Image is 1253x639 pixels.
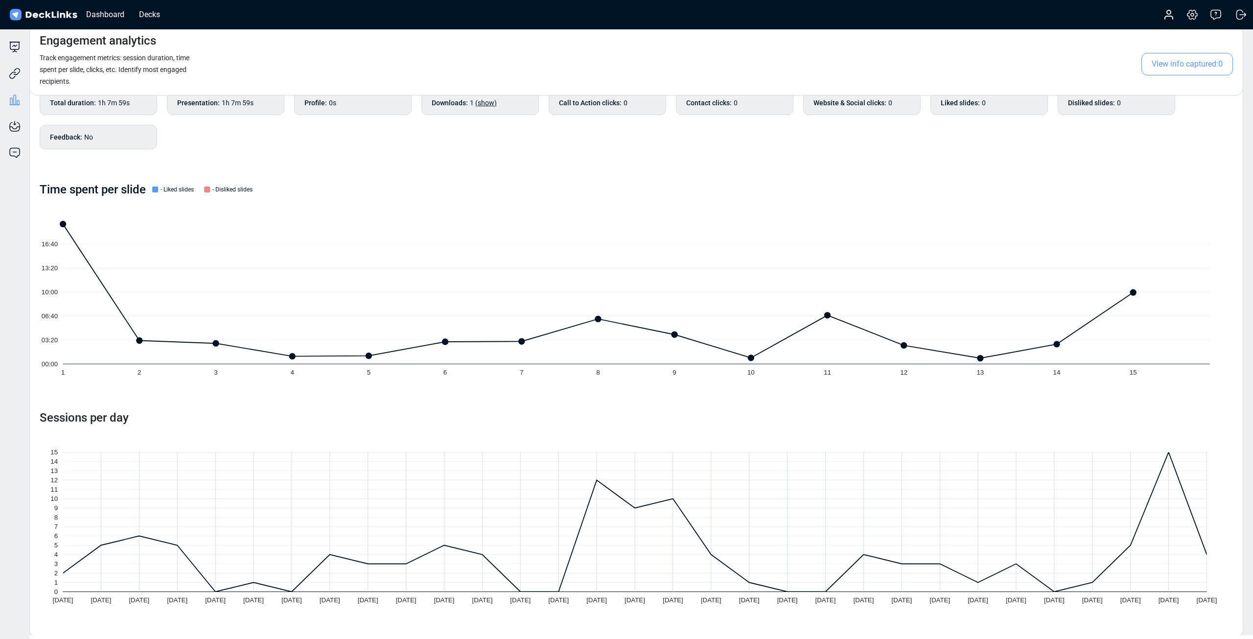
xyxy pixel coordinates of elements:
[61,369,65,376] tspan: 1
[982,99,986,107] span: 0
[779,597,799,604] tspan: [DATE]
[150,185,194,194] div: - Liked slides
[167,597,188,604] tspan: [DATE]
[888,99,892,107] span: 0
[1141,53,1233,75] span: View info captured: 0
[129,597,150,604] tspan: [DATE]
[824,369,831,376] tspan: 11
[81,8,129,21] div: Dashboard
[53,597,73,604] tspan: [DATE]
[970,597,991,604] tspan: [DATE]
[588,597,608,604] tspan: [DATE]
[624,99,627,107] span: 0
[673,369,676,376] tspan: 9
[54,504,58,512] tspan: 9
[54,551,58,558] tspan: 4
[50,132,82,142] b: Feedback :
[559,98,622,108] b: Call to Action clicks :
[40,411,1233,425] h4: Sessions per day
[42,360,58,368] tspan: 00:00
[741,597,761,604] tspan: [DATE]
[50,458,58,465] tspan: 14
[329,99,336,107] span: 0s
[42,264,58,272] tspan: 13:20
[1046,597,1067,604] tspan: [DATE]
[138,369,141,376] tspan: 2
[177,98,220,108] b: Presentation :
[320,597,341,604] tspan: [DATE]
[54,569,58,577] tspan: 2
[443,369,447,376] tspan: 6
[664,597,685,604] tspan: [DATE]
[54,523,58,530] tspan: 7
[511,597,532,604] tspan: [DATE]
[396,597,417,604] tspan: [DATE]
[817,597,837,604] tspan: [DATE]
[134,8,165,21] div: Decks
[470,99,497,107] span: 1
[747,369,755,376] tspan: 10
[976,369,984,376] tspan: 13
[1068,98,1115,108] b: Disliked slides :
[54,514,58,521] tspan: 8
[222,99,254,107] span: 1h 7m 59s
[894,597,914,604] tspan: [DATE]
[54,542,58,549] tspan: 5
[54,579,58,587] tspan: 1
[84,133,93,141] span: No
[1130,369,1137,376] tspan: 15
[54,589,58,596] tspan: 0
[8,8,79,22] img: DeckLinks
[202,185,253,194] div: - Disliked slides
[358,597,379,604] tspan: [DATE]
[941,98,980,108] b: Liked slides :
[432,98,468,108] b: Downloads :
[282,597,302,604] tspan: [DATE]
[626,597,647,604] tspan: [DATE]
[367,369,371,376] tspan: 5
[50,467,58,474] tspan: 13
[813,98,886,108] b: Website & Social clicks :
[686,98,732,108] b: Contact clicks :
[900,369,907,376] tspan: 12
[50,486,58,493] tspan: 11
[435,597,456,604] tspan: [DATE]
[50,495,58,502] tspan: 10
[1008,597,1029,604] tspan: [DATE]
[290,369,294,376] tspan: 4
[42,312,58,320] tspan: 06:40
[42,336,58,344] tspan: 03:20
[244,597,264,604] tspan: [DATE]
[50,98,96,108] b: Total duration :
[42,240,58,248] tspan: 16:40
[42,288,58,296] tspan: 10:00
[206,597,226,604] tspan: [DATE]
[473,597,494,604] tspan: [DATE]
[91,597,112,604] tspan: [DATE]
[304,98,327,108] b: Profile :
[734,99,738,107] span: 0
[40,54,189,85] small: Track engagement metrics: session duration, time spent per slide, clicks, etc. Identify most enga...
[50,476,58,484] tspan: 12
[1117,99,1121,107] span: 0
[40,34,156,48] h4: Engagement analytics
[214,369,217,376] tspan: 3
[856,597,876,604] tspan: [DATE]
[98,99,130,107] span: 1h 7m 59s
[1199,597,1220,604] tspan: [DATE]
[550,597,570,604] tspan: [DATE]
[1161,597,1182,604] tspan: [DATE]
[520,369,523,376] tspan: 7
[1053,369,1061,376] tspan: 14
[40,183,146,197] h4: Time spent per slide
[702,597,723,604] tspan: [DATE]
[50,449,58,456] tspan: 15
[54,560,58,568] tspan: 3
[1085,597,1105,604] tspan: [DATE]
[596,369,600,376] tspan: 8
[475,99,497,107] span: (show)
[1123,597,1143,604] tspan: [DATE]
[54,532,58,540] tspan: 6
[932,597,952,604] tspan: [DATE]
